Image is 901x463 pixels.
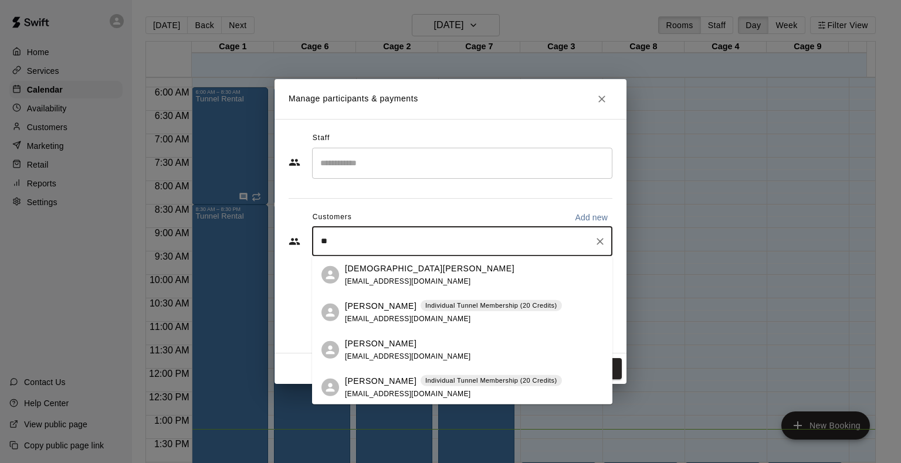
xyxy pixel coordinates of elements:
button: Clear [592,233,608,250]
p: Individual Tunnel Membership (20 Credits) [425,376,557,386]
span: Staff [313,129,330,148]
span: [EMAIL_ADDRESS][DOMAIN_NAME] [345,352,471,360]
div: Anupam Pathak [321,304,339,321]
p: [DEMOGRAPHIC_DATA][PERSON_NAME] [345,262,514,274]
span: [EMAIL_ADDRESS][DOMAIN_NAME] [345,314,471,322]
p: Manage participants & payments [289,93,418,105]
div: Search staff [312,148,612,179]
div: Dinesh Patel [321,379,339,396]
span: [EMAIL_ADDRESS][DOMAIN_NAME] [345,277,471,285]
p: Individual Tunnel Membership (20 Credits) [425,301,557,311]
p: Add new [575,212,608,223]
div: Deepak Jagga [321,341,339,359]
div: Start typing to search customers... [312,227,612,256]
button: Add new [570,208,612,227]
button: Close [591,88,612,110]
p: [PERSON_NAME] [345,375,416,387]
div: Vedant Pathak [321,266,339,284]
span: Customers [313,208,352,227]
svg: Customers [289,236,300,247]
span: [EMAIL_ADDRESS][DOMAIN_NAME] [345,389,471,397]
p: [PERSON_NAME] [345,337,416,349]
p: [PERSON_NAME] [345,299,416,312]
svg: Staff [289,156,300,168]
